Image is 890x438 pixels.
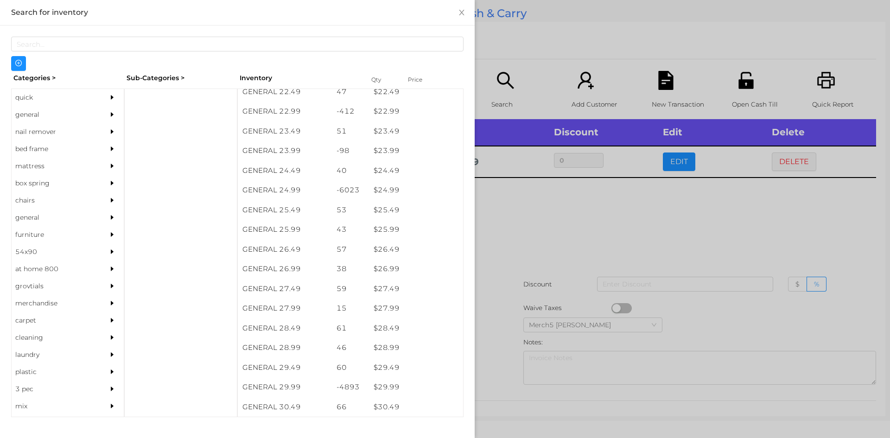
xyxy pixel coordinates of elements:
i: icon: caret-right [109,163,115,169]
i: icon: caret-right [109,146,115,152]
div: 43 [332,220,369,240]
div: $ 26.99 [369,259,463,279]
div: GENERAL 23.49 [238,121,332,141]
div: Inventory [240,73,360,83]
div: GENERAL 29.99 [238,377,332,397]
div: 57 [332,240,369,260]
i: icon: caret-right [109,368,115,375]
div: GENERAL 23.99 [238,141,332,161]
i: icon: caret-right [109,111,115,118]
div: general [12,209,96,226]
div: GENERAL 22.49 [238,82,332,102]
i: icon: caret-right [109,197,115,203]
i: icon: caret-right [109,334,115,341]
div: $ 27.99 [369,298,463,318]
div: GENERAL 26.49 [238,240,332,260]
div: $ 23.99 [369,141,463,161]
div: 3 pec [12,381,96,398]
div: GENERAL 25.99 [238,220,332,240]
i: icon: caret-right [109,231,115,238]
div: $ 22.49 [369,82,463,102]
div: $ 29.99 [369,377,463,397]
div: general [12,106,96,123]
div: 60 [332,358,369,378]
div: mattress [12,158,96,175]
i: icon: caret-right [109,94,115,101]
div: appliances [12,415,96,432]
i: icon: caret-right [109,214,115,221]
div: grovtials [12,278,96,295]
div: GENERAL 29.49 [238,358,332,378]
i: icon: caret-right [109,180,115,186]
div: $ 25.49 [369,200,463,220]
div: 53 [332,200,369,220]
div: GENERAL 28.99 [238,338,332,358]
div: 46 [332,338,369,358]
div: Price [406,73,443,86]
div: 54x90 [12,243,96,260]
div: GENERAL 27.49 [238,279,332,299]
div: -412 [332,102,369,121]
div: Qty [369,73,397,86]
div: 51 [332,121,369,141]
div: $ 27.49 [369,279,463,299]
div: 61 [332,318,369,338]
div: GENERAL 24.49 [238,161,332,181]
div: plastic [12,363,96,381]
div: merchandise [12,295,96,312]
div: at home 800 [12,260,96,278]
div: -4893 [332,377,369,397]
i: icon: caret-right [109,386,115,392]
i: icon: caret-right [109,128,115,135]
div: quick [12,89,96,106]
i: icon: caret-right [109,403,115,409]
div: box spring [12,175,96,192]
div: Sub-Categories > [124,71,237,85]
div: $ 26.49 [369,240,463,260]
div: 15 [332,298,369,318]
div: mix [12,398,96,415]
i: icon: caret-right [109,266,115,272]
div: chairs [12,192,96,209]
div: cleaning [12,329,96,346]
div: GENERAL 24.99 [238,180,332,200]
div: $ 24.99 [369,180,463,200]
i: icon: caret-right [109,317,115,324]
div: furniture [12,226,96,243]
i: icon: close [458,9,465,16]
div: $ 25.99 [369,220,463,240]
div: GENERAL 26.99 [238,259,332,279]
div: -98 [332,141,369,161]
i: icon: caret-right [109,300,115,306]
div: 66 [332,397,369,417]
div: $ 24.49 [369,161,463,181]
div: GENERAL 27.99 [238,298,332,318]
div: $ 28.49 [369,318,463,338]
button: icon: plus-circle [11,56,26,71]
i: icon: caret-right [109,248,115,255]
div: Categories > [11,71,124,85]
div: carpet [12,312,96,329]
div: -6023 [332,180,369,200]
div: 59 [332,279,369,299]
div: GENERAL 22.99 [238,102,332,121]
div: GENERAL 28.49 [238,318,332,338]
i: icon: caret-right [109,351,115,358]
div: bed frame [12,140,96,158]
div: 47 [332,82,369,102]
div: Search for inventory [11,7,464,18]
div: $ 29.49 [369,358,463,378]
div: $ 22.99 [369,102,463,121]
div: $ 23.49 [369,121,463,141]
div: GENERAL 25.49 [238,200,332,220]
div: nail remover [12,123,96,140]
div: 40 [332,161,369,181]
i: icon: caret-right [109,283,115,289]
div: GENERAL 30.49 [238,397,332,417]
div: $ 30.49 [369,397,463,417]
div: 38 [332,259,369,279]
div: laundry [12,346,96,363]
input: Search... [11,37,464,51]
div: $ 28.99 [369,338,463,358]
